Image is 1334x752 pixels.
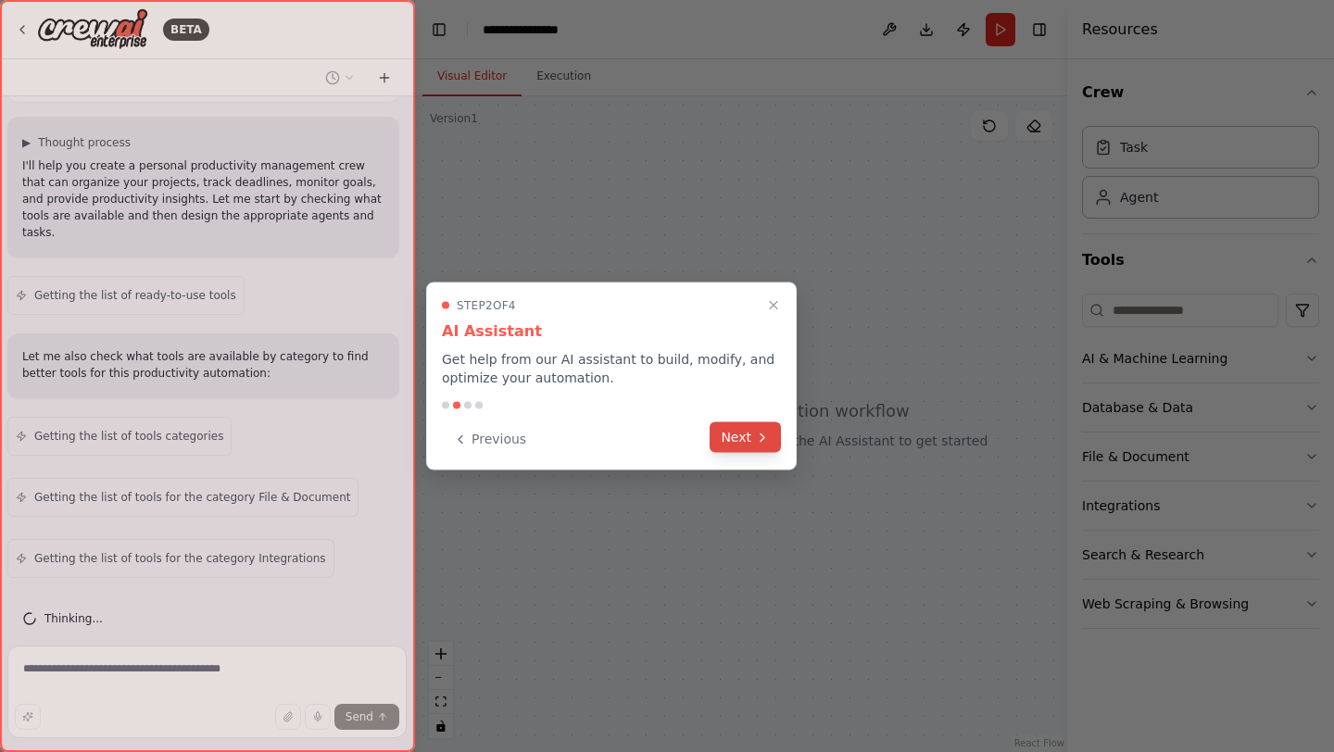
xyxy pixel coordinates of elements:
p: Get help from our AI assistant to build, modify, and optimize your automation. [442,350,781,387]
button: Hide left sidebar [426,17,452,43]
button: Previous [442,424,537,455]
span: Step 2 of 4 [457,298,516,313]
h3: AI Assistant [442,320,781,343]
button: Close walkthrough [762,295,785,317]
button: Next [710,422,781,453]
